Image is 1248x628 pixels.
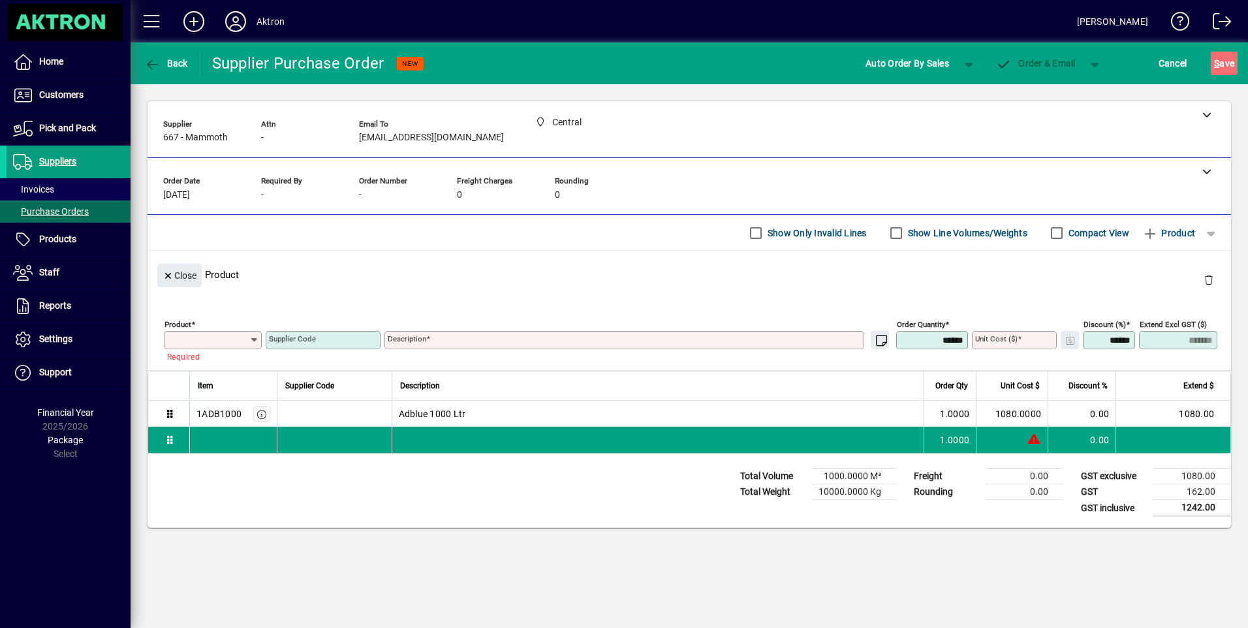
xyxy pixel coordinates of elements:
span: Discount % [1069,379,1108,393]
span: Extend $ [1183,379,1214,393]
td: Rounding [907,484,986,500]
span: Settings [39,334,72,344]
mat-label: Product [164,320,191,329]
td: Total Weight [734,484,812,500]
td: 0.00 [986,469,1064,484]
span: Support [39,367,72,377]
td: Freight [907,469,986,484]
span: Invoices [13,184,54,195]
span: Supplier Code [285,379,334,393]
span: Financial Year [37,407,94,418]
span: Auto Order By Sales [866,53,949,74]
div: Product [148,251,1231,298]
span: Unit Cost $ [1001,379,1040,393]
span: Suppliers [39,156,76,166]
td: 162.00 [1153,484,1231,500]
td: 1000.0000 M³ [812,469,897,484]
span: 0 [555,190,560,200]
span: Pick and Pack [39,123,96,133]
button: Back [141,52,191,75]
td: 1080.00 [1153,469,1231,484]
a: Settings [7,323,131,356]
button: Add [173,10,215,33]
button: Delete [1193,264,1225,295]
div: 1ADB1000 [196,407,242,420]
span: 667 - Mammoth [163,133,228,143]
td: GST inclusive [1074,500,1153,516]
td: 1242.00 [1153,500,1231,516]
a: Customers [7,79,131,112]
span: Home [39,56,63,67]
button: Close [157,264,202,287]
mat-label: Description [388,334,426,343]
td: GST exclusive [1074,469,1153,484]
button: Order & Email [990,52,1082,75]
a: Home [7,46,131,78]
a: Reports [7,290,131,322]
td: 0.00 [1048,427,1115,453]
button: Auto Order By Sales [859,52,956,75]
button: Cancel [1155,52,1191,75]
span: [DATE] [163,190,190,200]
td: 1080.0000 [976,401,1048,427]
span: S [1214,58,1219,69]
span: Package [48,435,83,445]
span: Description [400,379,440,393]
span: Staff [39,267,59,277]
label: Show Only Invalid Lines [765,227,867,240]
a: Products [7,223,131,256]
mat-label: Extend excl GST ($) [1140,320,1207,329]
td: Total Volume [734,469,812,484]
a: Invoices [7,178,131,200]
span: Item [198,379,213,393]
span: Order Qty [935,379,968,393]
mat-label: Discount (%) [1084,320,1126,329]
span: 0 [457,190,462,200]
a: Staff [7,257,131,289]
td: 0.00 [986,484,1064,500]
label: Show Line Volumes/Weights [905,227,1027,240]
div: [PERSON_NAME] [1077,11,1148,32]
mat-error: Required [167,349,251,363]
mat-label: Unit Cost ($) [975,334,1018,343]
button: Save [1211,52,1238,75]
span: NEW [402,59,418,68]
mat-label: Supplier Code [269,334,316,343]
td: GST [1074,484,1153,500]
span: ave [1214,53,1234,74]
span: Close [163,265,196,287]
td: 1.0000 [924,427,976,453]
app-page-header-button: Back [131,52,202,75]
span: Reports [39,300,71,311]
span: Adblue 1000 Ltr [399,407,466,420]
a: Logout [1203,3,1232,45]
td: 10000.0000 Kg [812,484,897,500]
td: 0.00 [1048,401,1115,427]
span: - [261,133,264,143]
label: Compact View [1066,227,1129,240]
span: Purchase Orders [13,206,89,217]
span: - [359,190,362,200]
span: Cancel [1159,53,1187,74]
div: Aktron [257,11,285,32]
span: Order & Email [996,58,1076,69]
td: 1.0000 [924,401,976,427]
div: Supplier Purchase Order [212,53,384,74]
span: Back [144,58,188,69]
span: - [261,190,264,200]
button: Profile [215,10,257,33]
span: [EMAIL_ADDRESS][DOMAIN_NAME] [359,133,504,143]
a: Knowledge Base [1161,3,1190,45]
td: 1080.00 [1115,401,1230,427]
app-page-header-button: Close [154,269,205,281]
app-page-header-button: Delete [1193,274,1225,285]
span: Customers [39,89,84,100]
a: Support [7,356,131,389]
a: Pick and Pack [7,112,131,145]
mat-label: Order Quantity [897,320,945,329]
span: Products [39,234,76,244]
a: Purchase Orders [7,200,131,223]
